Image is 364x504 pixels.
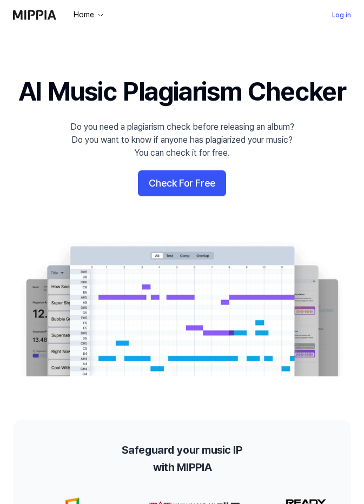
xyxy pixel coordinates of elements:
[70,121,294,160] div: Do you need a plagiarism check before releasing an album? Do you want to know if anyone has plagi...
[332,9,351,22] a: Log in
[18,74,346,110] h1: AI Music Plagiarism Checker
[122,441,242,476] h2: Safeguard your music IP with MIPPIA
[13,240,351,376] img: main Image
[138,170,226,196] button: Check For Free
[71,10,96,21] div: Home
[71,10,105,21] button: Home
